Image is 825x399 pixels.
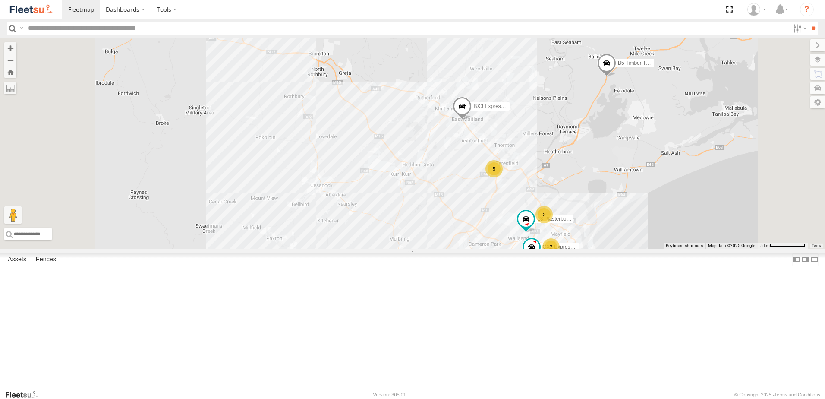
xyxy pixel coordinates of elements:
[18,22,25,35] label: Search Query
[537,216,588,222] span: L3 Plasterboard Truck
[31,253,60,266] label: Fences
[744,3,769,16] div: Gary Hudson
[4,66,16,78] button: Zoom Home
[760,243,770,248] span: 5 km
[542,238,560,256] div: 7
[4,82,16,94] label: Measure
[485,160,503,177] div: 5
[373,392,406,397] div: Version: 305.01
[535,206,553,223] div: 2
[775,392,820,397] a: Terms and Conditions
[810,253,819,266] label: Hide Summary Table
[758,243,808,249] button: Map Scale: 5 km per 78 pixels
[792,253,801,266] label: Dock Summary Table to the Left
[801,253,809,266] label: Dock Summary Table to the Right
[4,42,16,54] button: Zoom in
[708,243,755,248] span: Map data ©2025 Google
[4,206,22,224] button: Drag Pegman onto the map to open Street View
[5,390,44,399] a: Visit our Website
[812,244,821,247] a: Terms
[4,54,16,66] button: Zoom out
[3,253,31,266] label: Assets
[790,22,808,35] label: Search Filter Options
[810,96,825,108] label: Map Settings
[800,3,814,16] i: ?
[543,244,583,250] span: CX2 Express Ute
[618,60,655,66] span: B5 Timber Truck
[666,243,703,249] button: Keyboard shortcuts
[473,103,513,109] span: BX3 Express Ute
[9,3,54,15] img: fleetsu-logo-horizontal.svg
[734,392,820,397] div: © Copyright 2025 -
